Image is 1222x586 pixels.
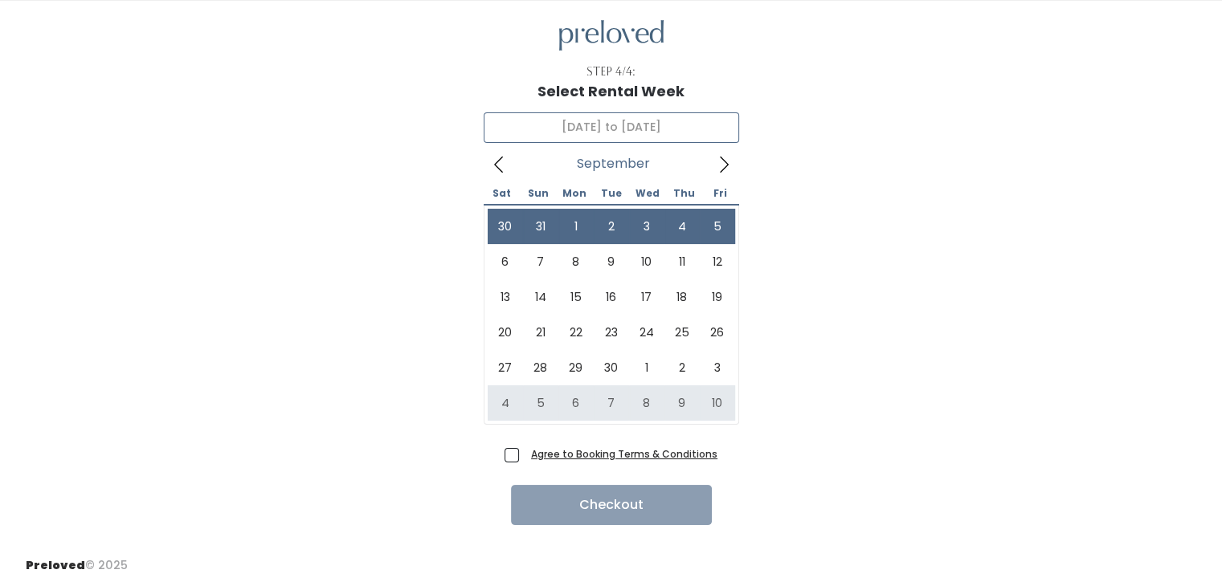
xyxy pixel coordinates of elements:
span: September 15, 2025 [558,279,594,315]
div: Step 4/4: [586,63,636,80]
span: September 1, 2025 [558,209,594,244]
span: September 24, 2025 [629,315,664,350]
span: September 26, 2025 [700,315,735,350]
span: September 6, 2025 [488,244,523,279]
span: September 14, 2025 [523,279,558,315]
span: Thu [666,189,702,198]
span: September 18, 2025 [664,279,700,315]
span: Preloved [26,557,85,573]
a: Agree to Booking Terms & Conditions [531,447,717,461]
span: October 10, 2025 [700,385,735,421]
span: October 2, 2025 [664,350,700,385]
span: September 19, 2025 [700,279,735,315]
span: September 2, 2025 [594,209,629,244]
span: October 9, 2025 [664,385,700,421]
div: © 2025 [26,544,128,574]
span: August 31, 2025 [523,209,558,244]
span: October 8, 2025 [629,385,664,421]
span: September 20, 2025 [488,315,523,350]
span: Wed [629,189,665,198]
span: September [577,161,650,167]
span: October 3, 2025 [700,350,735,385]
span: September 16, 2025 [594,279,629,315]
span: September 29, 2025 [558,350,594,385]
span: September 5, 2025 [700,209,735,244]
span: Sun [520,189,556,198]
span: September 17, 2025 [629,279,664,315]
span: Tue [593,189,629,198]
span: September 30, 2025 [594,350,629,385]
span: September 11, 2025 [664,244,700,279]
span: August 30, 2025 [488,209,523,244]
h1: Select Rental Week [537,83,685,100]
span: September 9, 2025 [594,244,629,279]
span: Fri [702,189,738,198]
span: September 8, 2025 [558,244,594,279]
span: Mon [556,189,592,198]
img: preloved logo [559,20,664,51]
span: October 1, 2025 [629,350,664,385]
span: September 13, 2025 [488,279,523,315]
span: September 21, 2025 [523,315,558,350]
span: September 27, 2025 [488,350,523,385]
input: Select week [484,112,739,143]
span: October 5, 2025 [523,385,558,421]
span: September 25, 2025 [664,315,700,350]
span: Sat [484,189,520,198]
span: September 23, 2025 [594,315,629,350]
span: September 22, 2025 [558,315,594,350]
span: September 7, 2025 [523,244,558,279]
span: October 7, 2025 [594,385,629,421]
button: Checkout [511,485,712,525]
span: September 10, 2025 [629,244,664,279]
span: September 12, 2025 [700,244,735,279]
span: September 3, 2025 [629,209,664,244]
span: October 4, 2025 [488,385,523,421]
span: September 4, 2025 [664,209,700,244]
span: October 6, 2025 [558,385,594,421]
span: September 28, 2025 [523,350,558,385]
